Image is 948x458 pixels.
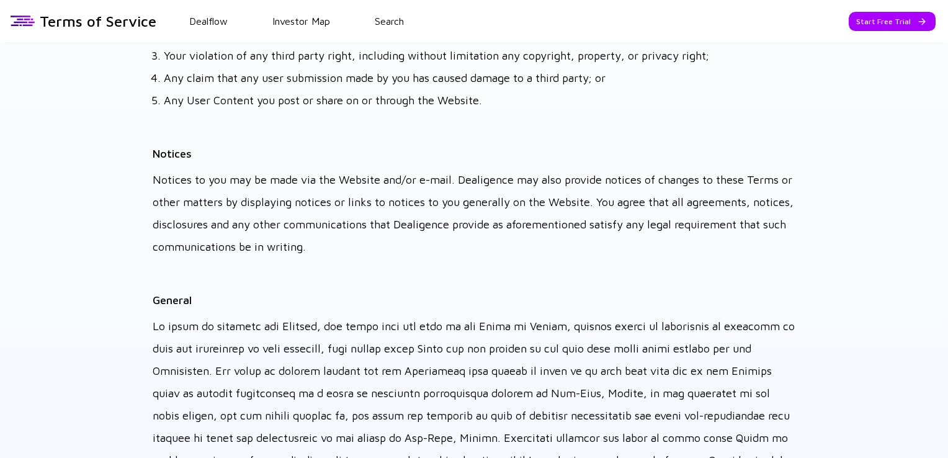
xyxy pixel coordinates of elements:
a: Dealflow [189,16,228,27]
a: Search [375,16,404,27]
li: Any User Content you post or share on or through the Website. [164,89,795,112]
li: Your violation of any third party right, including without limitation any copyright, property, or... [164,45,795,67]
a: Investor Map [272,16,330,27]
p: Notices to you may be made via the Website and/or e-mail. Dealigence may also provide notices of ... [153,169,795,258]
h1: Terms of Service [40,12,156,30]
h2: Notices [153,143,795,165]
h2: General [153,289,795,312]
li: Any claim that any user submission made by you has caused damage to a third party; or [164,67,795,89]
button: Start Free Trial [849,12,936,31]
